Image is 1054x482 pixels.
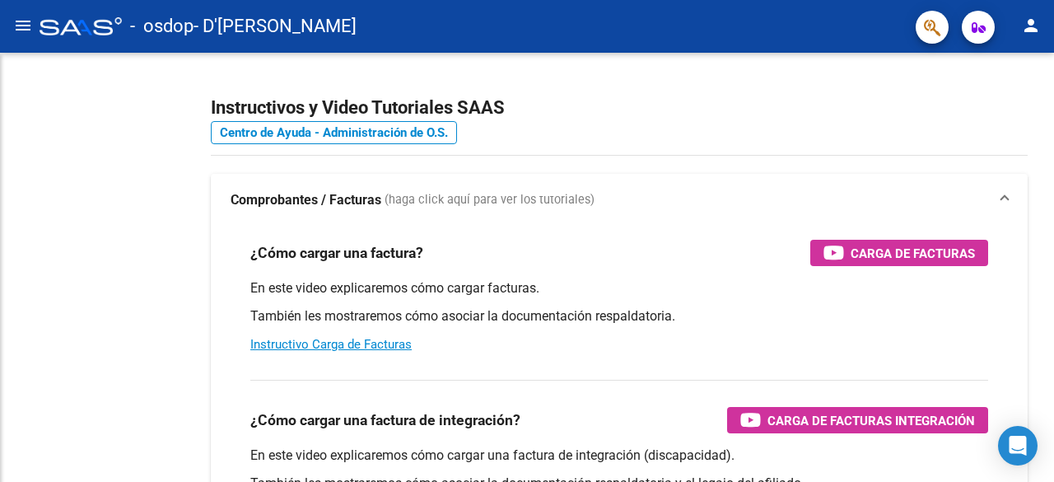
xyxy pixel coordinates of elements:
mat-icon: menu [13,16,33,35]
p: En este video explicaremos cómo cargar facturas. [250,279,988,297]
p: En este video explicaremos cómo cargar una factura de integración (discapacidad). [250,447,988,465]
a: Instructivo Carga de Facturas [250,337,412,352]
h3: ¿Cómo cargar una factura? [250,241,423,264]
button: Carga de Facturas Integración [727,407,988,433]
h3: ¿Cómo cargar una factura de integración? [250,409,520,432]
span: Carga de Facturas [851,243,975,264]
button: Carga de Facturas [810,240,988,266]
div: Open Intercom Messenger [998,426,1038,466]
span: - osdop [130,8,194,44]
p: También les mostraremos cómo asociar la documentación respaldatoria. [250,307,988,325]
h2: Instructivos y Video Tutoriales SAAS [211,92,1028,124]
strong: Comprobantes / Facturas [231,191,381,209]
span: (haga click aquí para ver los tutoriales) [385,191,595,209]
a: Centro de Ayuda - Administración de O.S. [211,121,457,144]
mat-icon: person [1021,16,1041,35]
span: Carga de Facturas Integración [767,410,975,431]
mat-expansion-panel-header: Comprobantes / Facturas (haga click aquí para ver los tutoriales) [211,174,1028,227]
span: - D'[PERSON_NAME] [194,8,357,44]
